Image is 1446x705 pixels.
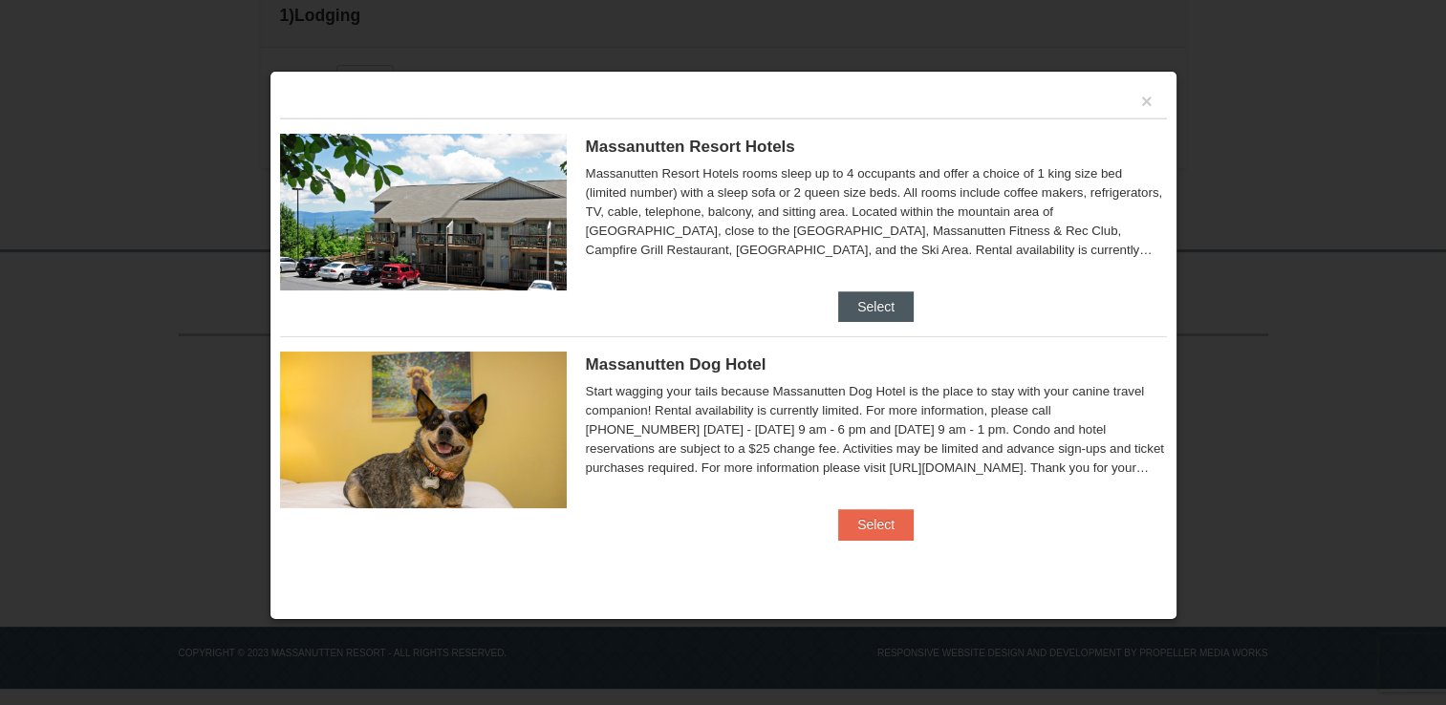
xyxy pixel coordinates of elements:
div: Massanutten Resort Hotels rooms sleep up to 4 occupants and offer a choice of 1 king size bed (li... [586,164,1167,260]
button: × [1141,92,1153,111]
img: 19219026-1-e3b4ac8e.jpg [280,134,567,290]
button: Select [838,509,914,540]
img: 27428181-5-81c892a3.jpg [280,352,567,508]
button: Select [838,291,914,322]
div: Start wagging your tails because Massanutten Dog Hotel is the place to stay with your canine trav... [586,382,1167,478]
span: Massanutten Resort Hotels [586,138,795,156]
span: Massanutten Dog Hotel [586,355,766,374]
